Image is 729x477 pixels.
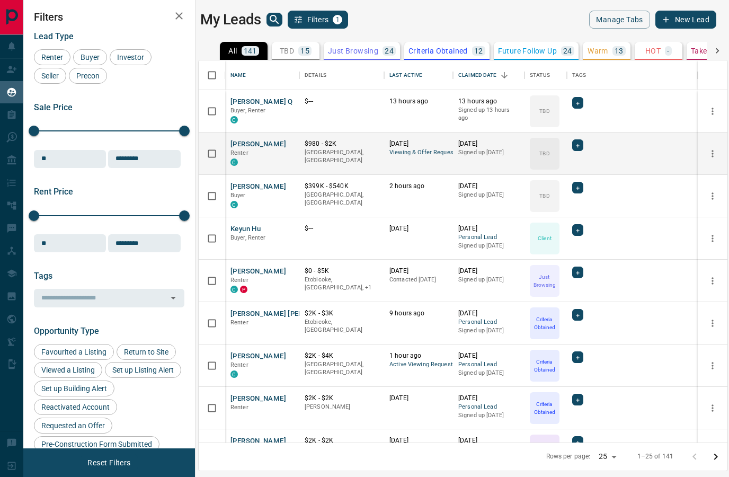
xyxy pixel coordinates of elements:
button: [PERSON_NAME] [230,394,286,404]
span: Opportunity Type [34,326,99,336]
span: Pre-Construction Form Submitted [38,440,156,448]
span: Rent Price [34,187,73,197]
p: $980 - $2K [305,139,379,148]
span: Renter [230,319,248,326]
p: 13 hours ago [389,97,448,106]
span: 1 [334,16,341,23]
span: Renter [38,53,67,61]
div: condos.ca [230,201,238,208]
p: [DATE] [458,436,519,445]
button: [PERSON_NAME] [230,267,286,277]
p: HOT [645,47,661,55]
p: Rows per page: [546,452,591,461]
button: [PERSON_NAME] [230,182,286,192]
p: 13 hours ago [458,97,519,106]
p: Signed up [DATE] [458,191,519,199]
button: [PERSON_NAME] [230,139,286,149]
button: Manage Tabs [589,11,650,29]
button: more [705,443,721,458]
span: Buyer [77,53,103,61]
span: + [576,437,580,447]
span: Precon [73,72,103,80]
button: Open [166,290,181,305]
p: [DATE] [389,436,448,445]
div: Requested an Offer [34,418,112,434]
span: Buyer, Renter [230,234,266,241]
span: Viewed a Listing [38,366,99,374]
p: - [667,47,669,55]
div: Status [524,60,567,90]
p: 12 [474,47,483,55]
div: Name [225,60,299,90]
div: condos.ca [230,158,238,166]
div: + [572,267,583,278]
button: [PERSON_NAME] [PERSON_NAME] [230,309,343,319]
div: property.ca [240,286,247,293]
div: Return to Site [117,344,176,360]
div: + [572,224,583,236]
p: 13 [615,47,624,55]
div: Tags [572,60,586,90]
div: Details [305,60,326,90]
button: more [705,400,721,416]
div: Viewed a Listing [34,362,102,378]
p: $2K - $3K [305,309,379,318]
p: Just Browsing [328,47,378,55]
span: Renter [230,149,248,156]
p: Toronto [305,276,379,292]
div: + [572,309,583,321]
div: + [572,139,583,151]
span: Reactivated Account [38,403,113,411]
button: New Lead [655,11,716,29]
span: Set up Building Alert [38,384,111,393]
p: [GEOGRAPHIC_DATA], [GEOGRAPHIC_DATA] [305,191,379,207]
p: $--- [305,97,379,106]
span: + [576,310,580,320]
span: + [576,98,580,108]
div: Last Active [389,60,422,90]
span: + [576,225,580,235]
div: 25 [594,449,620,464]
div: Tags [567,60,698,90]
p: TBD [280,47,294,55]
div: condos.ca [230,116,238,123]
button: more [705,315,721,331]
button: Sort [497,68,512,83]
span: + [576,182,580,193]
p: 2 hours ago [389,182,448,191]
p: [DATE] [458,139,519,148]
p: Signed up 13 hours ago [458,106,519,122]
p: Etobicoke, [GEOGRAPHIC_DATA] [305,318,379,334]
span: Return to Site [120,348,172,356]
button: more [705,273,721,289]
button: more [705,231,721,246]
p: [DATE] [389,267,448,276]
button: more [705,188,721,204]
button: search button [266,13,282,26]
span: Sale Price [34,102,73,112]
div: Name [230,60,246,90]
button: more [705,103,721,119]
p: Criteria Obtained [408,47,468,55]
p: $2K - $4K [305,351,379,360]
div: + [572,182,583,193]
div: Favourited a Listing [34,344,114,360]
div: + [572,97,583,109]
p: All [228,47,237,55]
p: $0 - $5K [305,267,379,276]
span: Renter [230,404,248,411]
p: [DATE] [458,182,519,191]
p: Criteria Obtained [531,358,558,374]
p: [DATE] [458,351,519,360]
span: Personal Lead [458,233,519,242]
p: Criteria Obtained [531,400,558,416]
p: 9 hours ago [389,309,448,318]
p: 141 [244,47,257,55]
span: Requested an Offer [38,421,109,430]
span: Viewing & Offer Request [389,148,448,157]
span: + [576,352,580,363]
span: Personal Lead [458,403,519,412]
div: Details [299,60,384,90]
div: + [572,436,583,448]
p: [DATE] [458,394,519,403]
